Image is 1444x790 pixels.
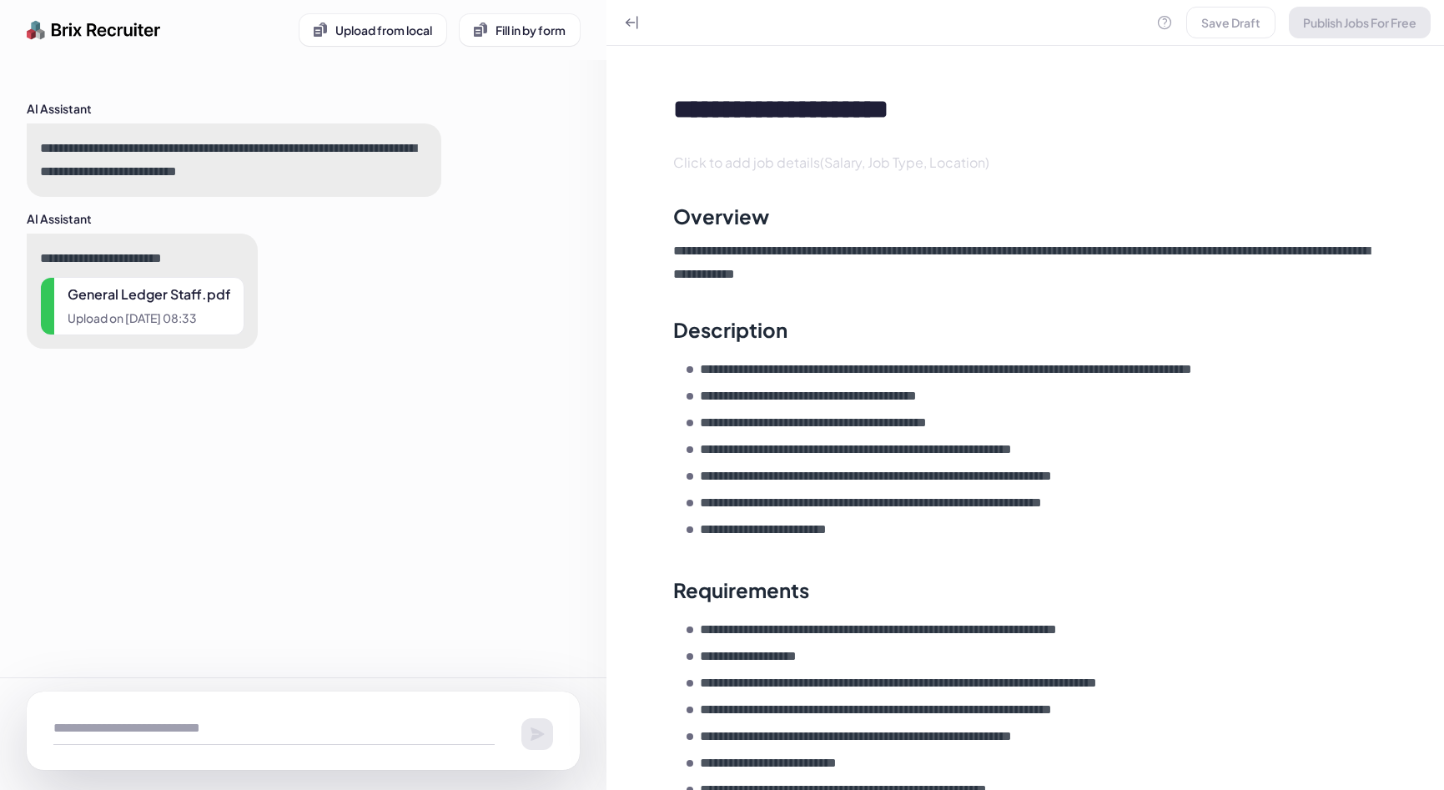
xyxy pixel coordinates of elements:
span: AI Assistant [27,100,92,117]
span: AI Assistant [27,210,92,227]
button: Upload from local [299,14,446,46]
span: General Ledger Staff.pdf [68,284,230,304]
span: Upload on [DATE] 08:33 [68,308,230,328]
img: logo [27,13,161,47]
button: Fill in by form [460,14,580,46]
div: Requirements [673,576,809,603]
span: Upload from local [335,23,432,38]
span: Fill in by form [496,23,566,38]
div: Overview [673,203,769,229]
span: Click to add job details(Salary, Job Type, Location) [673,153,989,171]
div: Description [673,316,787,343]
